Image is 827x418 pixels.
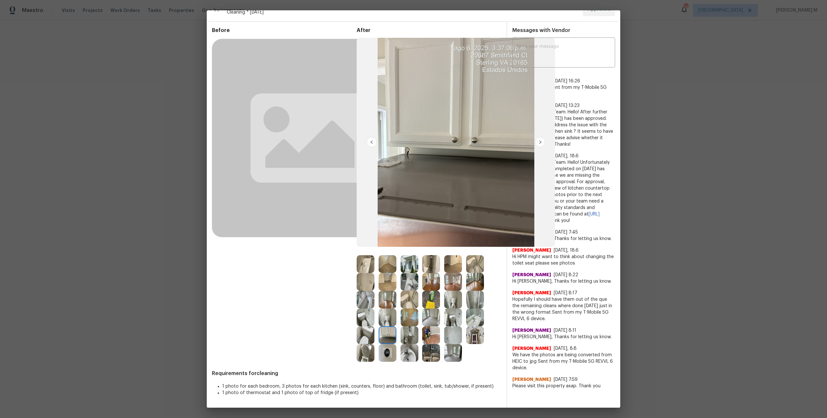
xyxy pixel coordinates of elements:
[554,230,578,235] span: [DATE] 7:45
[512,235,615,242] span: Hi [PERSON_NAME], Thanks for letting us know.
[554,346,577,351] span: [DATE], 8:8
[554,248,579,253] span: [DATE], 18:6
[554,328,576,333] span: [DATE] 8:11
[222,383,501,390] li: 1 photo for each bedroom, 3 photos for each kitchen (sink, counters, floor) and bathroom (toilet,...
[357,27,501,34] span: After
[512,327,551,334] span: [PERSON_NAME]
[512,254,615,266] span: Hi HPM might want to think about changing the toilet seat please see photos
[512,159,615,224] span: Maintenance Audit Team: Hello! Unfortunately this Cleaning visit completed on [DATE] has been den...
[512,109,615,148] span: Maintenance Audit Team: Hello! After further review, the visit ([DATE]) has been approved. Could ...
[512,334,615,340] span: Hi [PERSON_NAME], Thanks for letting us know.
[212,370,501,377] span: Requirements for cleaning
[222,390,501,396] li: 1 photo of thermostat and 1 photo of top of fridge (if present)
[512,352,615,371] span: We have the photos are being converted from HEIC to jpg Sent from my T-Mobile 5G REVVL 6 device.
[512,247,551,254] span: [PERSON_NAME]
[512,84,615,97] span: Will do thank you Sent from my T-Mobile 5G REVVL 6 device.
[512,272,551,278] span: [PERSON_NAME]
[512,376,551,383] span: [PERSON_NAME]
[554,291,577,295] span: [DATE] 8:17
[512,383,615,389] span: Please visit this property asap. Thank you
[512,28,570,33] span: Messages with Vendor
[554,273,578,277] span: [DATE] 8:22
[535,137,545,147] img: right-chevron-button-url
[554,377,578,382] span: [DATE] 7:59
[554,154,579,158] span: [DATE], 18:6
[554,103,580,108] span: [DATE] 13:23
[212,27,357,34] span: Before
[512,290,551,296] span: [PERSON_NAME]
[512,345,551,352] span: [PERSON_NAME]
[512,296,615,322] span: Hopefully I should have them out of the que the remaining cleans where done [DATE] just in the wr...
[554,79,580,83] span: [DATE] 16:26
[512,278,615,285] span: Hi [PERSON_NAME], Thanks for letting us know.
[227,9,578,16] span: Cleaning * [DATE]
[367,137,377,147] img: left-chevron-button-url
